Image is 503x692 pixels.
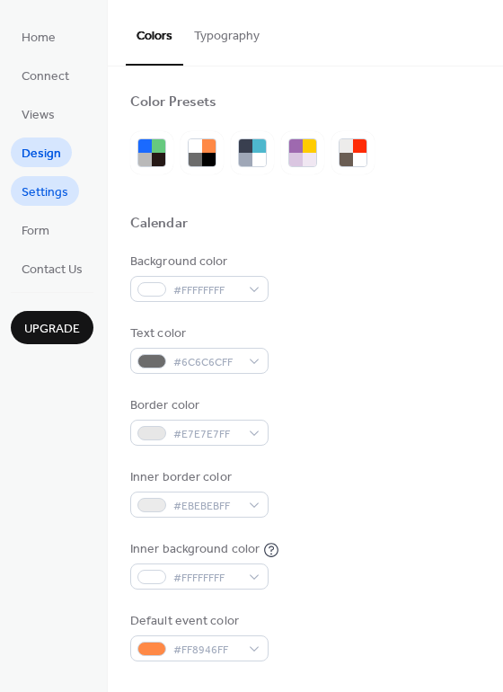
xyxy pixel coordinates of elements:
[24,320,80,339] span: Upgrade
[22,183,68,202] span: Settings
[130,540,260,559] div: Inner background color
[11,311,93,344] button: Upgrade
[22,222,49,241] span: Form
[22,145,61,164] span: Design
[130,253,265,271] div: Background color
[130,396,265,415] div: Border color
[173,641,240,660] span: #FF8946FF
[22,29,56,48] span: Home
[11,60,80,90] a: Connect
[173,569,240,588] span: #FFFFFFFF
[130,324,265,343] div: Text color
[11,138,72,167] a: Design
[173,353,240,372] span: #6C6C6CFF
[11,99,66,129] a: Views
[11,215,60,244] a: Form
[173,281,240,300] span: #FFFFFFFF
[130,215,188,234] div: Calendar
[22,67,69,86] span: Connect
[173,425,240,444] span: #E7E7E7FF
[130,612,265,631] div: Default event color
[11,253,93,283] a: Contact Us
[130,93,216,112] div: Color Presets
[22,261,83,279] span: Contact Us
[11,22,66,51] a: Home
[22,106,55,125] span: Views
[11,176,79,206] a: Settings
[130,468,265,487] div: Inner border color
[173,497,240,516] span: #EBEBEBFF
